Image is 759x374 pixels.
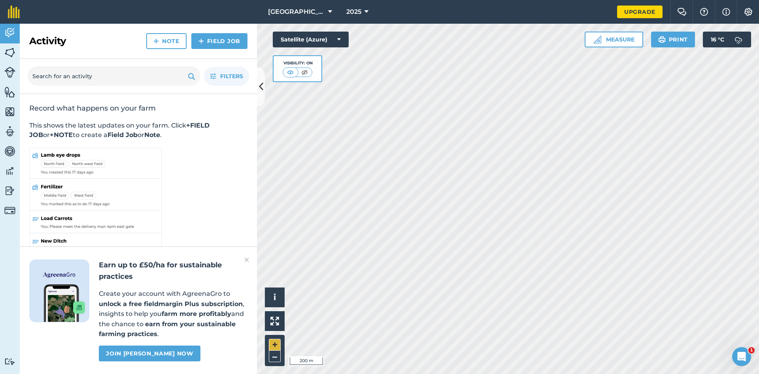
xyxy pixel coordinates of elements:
[99,259,247,282] h2: Earn up to £50/ha for sustainable practices
[146,33,187,49] a: Note
[144,131,160,139] strong: Note
[617,6,663,18] a: Upgrade
[4,47,15,58] img: svg+xml;base64,PHN2ZyB4bWxucz0iaHR0cDovL3d3dy53My5vcmcvMjAwMC9zdmciIHdpZHRoPSI1NiIgaGVpZ2h0PSI2MC...
[4,185,15,197] img: svg+xml;base64,PD94bWwgdmVyc2lvbj0iMS4wIiBlbmNvZGluZz0idXRmLTgiPz4KPCEtLSBHZW5lcmF0b3I6IEFkb2JlIE...
[99,320,236,338] strong: earn from your sustainable farming practices
[44,284,85,322] img: Screenshot of the Gro app
[108,131,138,139] strong: Field Job
[731,32,746,47] img: svg+xml;base64,PD94bWwgdmVyc2lvbj0iMS4wIiBlbmNvZGluZz0idXRmLTgiPz4KPCEtLSBHZW5lcmF0b3I6IEFkb2JlIE...
[285,68,295,76] img: svg+xml;base64,PHN2ZyB4bWxucz0iaHR0cDovL3d3dy53My5vcmcvMjAwMC9zdmciIHdpZHRoPSI1MCIgaGVpZ2h0PSI0MC...
[651,32,695,47] button: Print
[4,67,15,78] img: svg+xml;base64,PD94bWwgdmVyc2lvbj0iMS4wIiBlbmNvZGluZz0idXRmLTgiPz4KPCEtLSBHZW5lcmF0b3I6IEFkb2JlIE...
[99,300,243,308] strong: unlock a free fieldmargin Plus subscription
[268,7,325,17] span: [GEOGRAPHIC_DATA]
[585,32,643,47] button: Measure
[4,27,15,39] img: svg+xml;base64,PD94bWwgdmVyc2lvbj0iMS4wIiBlbmNvZGluZz0idXRmLTgiPz4KPCEtLSBHZW5lcmF0b3I6IEFkb2JlIE...
[220,72,243,81] span: Filters
[50,131,73,139] strong: +NOTE
[29,103,247,113] h2: Record what happens on your farm
[8,6,20,18] img: fieldmargin Logo
[244,255,249,265] img: svg+xml;base64,PHN2ZyB4bWxucz0iaHR0cDovL3d3dy53My5vcmcvMjAwMC9zdmciIHdpZHRoPSIyMiIgaGVpZ2h0PSIzMC...
[699,8,709,16] img: A question mark icon
[204,67,249,86] button: Filters
[198,36,204,46] img: svg+xml;base64,PHN2ZyB4bWxucz0iaHR0cDovL3d3dy53My5vcmcvMjAwMC9zdmciIHdpZHRoPSIxNCIgaGVpZ2h0PSIyNC...
[274,292,276,302] span: i
[29,35,66,47] h2: Activity
[677,8,687,16] img: Two speech bubbles overlapping with the left bubble in the forefront
[270,317,279,325] img: Four arrows, one pointing top left, one top right, one bottom right and the last bottom left
[732,347,751,366] iframe: Intercom live chat
[4,86,15,98] img: svg+xml;base64,PHN2ZyB4bWxucz0iaHR0cDovL3d3dy53My5vcmcvMjAwMC9zdmciIHdpZHRoPSI1NiIgaGVpZ2h0PSI2MC...
[269,339,281,351] button: +
[188,71,195,81] img: svg+xml;base64,PHN2ZyB4bWxucz0iaHR0cDovL3d3dy53My5vcmcvMjAwMC9zdmciIHdpZHRoPSIxOSIgaGVpZ2h0PSIyNC...
[28,67,200,86] input: Search for an activity
[748,347,755,353] span: 1
[658,35,666,44] img: svg+xml;base64,PHN2ZyB4bWxucz0iaHR0cDovL3d3dy53My5vcmcvMjAwMC9zdmciIHdpZHRoPSIxOSIgaGVpZ2h0PSIyNC...
[269,351,281,362] button: –
[162,310,231,318] strong: farm more profitably
[300,68,310,76] img: svg+xml;base64,PHN2ZyB4bWxucz0iaHR0cDovL3d3dy53My5vcmcvMjAwMC9zdmciIHdpZHRoPSI1MCIgaGVpZ2h0PSI0MC...
[346,7,361,17] span: 2025
[29,121,247,140] p: This shows the latest updates on your farm. Click or to create a or .
[4,126,15,137] img: svg+xml;base64,PD94bWwgdmVyc2lvbj0iMS4wIiBlbmNvZGluZz0idXRmLTgiPz4KPCEtLSBHZW5lcmF0b3I6IEFkb2JlIE...
[99,289,247,339] p: Create your account with AgreenaGro to , insights to help you and the chance to .
[191,33,247,49] a: Field Job
[265,288,285,307] button: i
[4,106,15,118] img: svg+xml;base64,PHN2ZyB4bWxucz0iaHR0cDovL3d3dy53My5vcmcvMjAwMC9zdmciIHdpZHRoPSI1NiIgaGVpZ2h0PSI2MC...
[99,346,200,361] a: Join [PERSON_NAME] now
[273,32,349,47] button: Satellite (Azure)
[4,145,15,157] img: svg+xml;base64,PD94bWwgdmVyc2lvbj0iMS4wIiBlbmNvZGluZz0idXRmLTgiPz4KPCEtLSBHZW5lcmF0b3I6IEFkb2JlIE...
[153,36,159,46] img: svg+xml;base64,PHN2ZyB4bWxucz0iaHR0cDovL3d3dy53My5vcmcvMjAwMC9zdmciIHdpZHRoPSIxNCIgaGVpZ2h0PSIyNC...
[4,358,15,365] img: svg+xml;base64,PD94bWwgdmVyc2lvbj0iMS4wIiBlbmNvZGluZz0idXRmLTgiPz4KPCEtLSBHZW5lcmF0b3I6IEFkb2JlIE...
[711,32,724,47] span: 16 ° C
[744,8,753,16] img: A cog icon
[703,32,751,47] button: 16 °C
[4,165,15,177] img: svg+xml;base64,PD94bWwgdmVyc2lvbj0iMS4wIiBlbmNvZGluZz0idXRmLTgiPz4KPCEtLSBHZW5lcmF0b3I6IEFkb2JlIE...
[283,60,313,66] div: Visibility: On
[593,36,601,43] img: Ruler icon
[722,7,730,17] img: svg+xml;base64,PHN2ZyB4bWxucz0iaHR0cDovL3d3dy53My5vcmcvMjAwMC9zdmciIHdpZHRoPSIxNyIgaGVpZ2h0PSIxNy...
[4,205,15,216] img: svg+xml;base64,PD94bWwgdmVyc2lvbj0iMS4wIiBlbmNvZGluZz0idXRmLTgiPz4KPCEtLSBHZW5lcmF0b3I6IEFkb2JlIE...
